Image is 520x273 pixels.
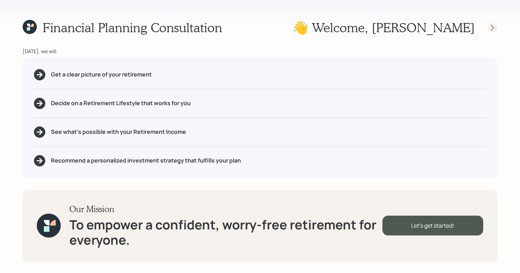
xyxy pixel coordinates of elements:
[23,47,497,55] div: [DATE], we will:
[51,100,191,107] h5: Decide on a Retirement Lifestyle that works for you
[69,217,382,248] h1: To empower a confident, worry-free retirement for everyone.
[51,157,241,164] h5: Recommend a personalized investment strategy that fulfills your plan
[292,20,475,35] h1: 👋 Welcome , [PERSON_NAME]
[51,129,186,135] h5: See what's possible with your Retirement Income
[51,71,152,78] h5: Get a clear picture of your retirement
[382,216,483,235] div: Let's get started!
[42,20,222,35] h1: Financial Planning Consultation
[69,204,382,214] h3: Our Mission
